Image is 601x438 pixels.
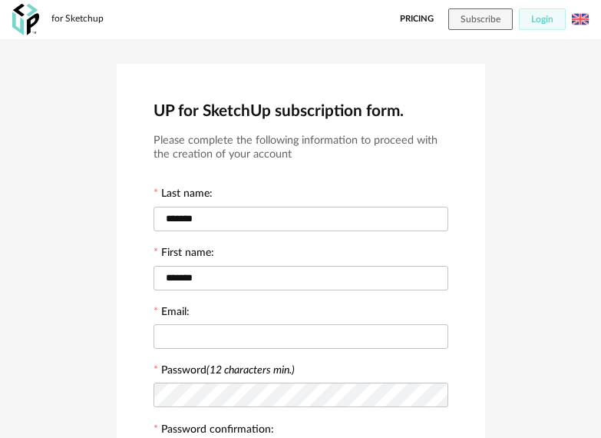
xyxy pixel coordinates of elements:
[154,307,190,320] label: Email:
[154,247,214,261] label: First name:
[572,11,589,28] img: us
[154,134,448,162] h3: Please complete the following information to proceed with the creation of your account
[161,365,295,376] label: Password
[519,8,566,30] button: Login
[531,15,553,24] span: Login
[51,13,104,25] div: for Sketchup
[12,4,39,35] img: OXP
[448,8,513,30] button: Subscribe
[461,15,500,24] span: Subscribe
[400,8,434,30] a: Pricing
[154,101,448,121] h2: UP for SketchUp subscription form.
[206,365,295,376] i: (12 characters min.)
[154,424,274,438] label: Password confirmation:
[154,188,213,202] label: Last name:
